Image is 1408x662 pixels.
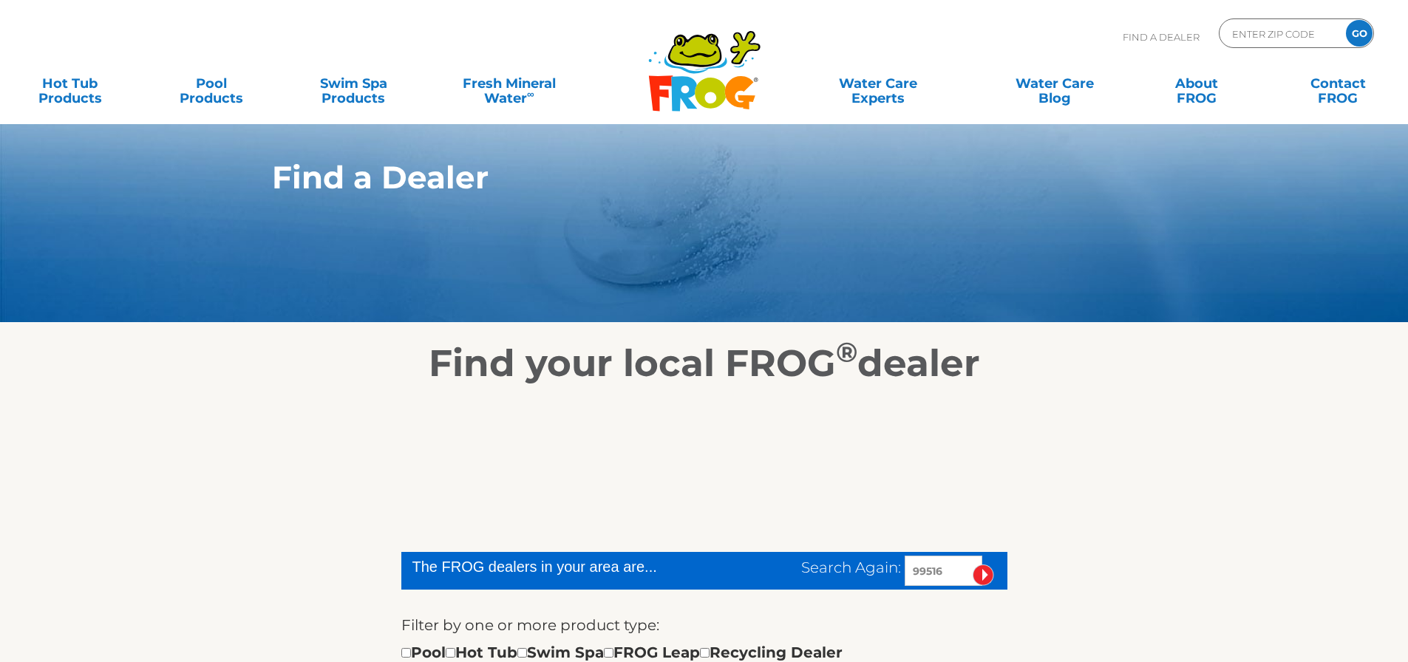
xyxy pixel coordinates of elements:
a: Swim SpaProducts [299,69,409,98]
a: Hot TubProducts [15,69,125,98]
h2: Find your local FROG dealer [250,341,1159,386]
a: PoolProducts [157,69,267,98]
a: Water CareExperts [789,69,967,98]
a: ContactFROG [1283,69,1393,98]
label: Filter by one or more product type: [401,613,659,637]
a: Fresh MineralWater∞ [440,69,578,98]
a: Water CareBlog [999,69,1109,98]
sup: ∞ [527,88,534,100]
sup: ® [836,335,857,369]
span: Search Again: [801,559,901,576]
input: Submit [973,564,994,586]
h1: Find a Dealer [272,160,1068,195]
div: The FROG dealers in your area are... [412,556,710,578]
a: AboutFROG [1141,69,1251,98]
p: Find A Dealer [1123,18,1200,55]
input: Zip Code Form [1231,23,1330,44]
input: GO [1346,20,1373,47]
